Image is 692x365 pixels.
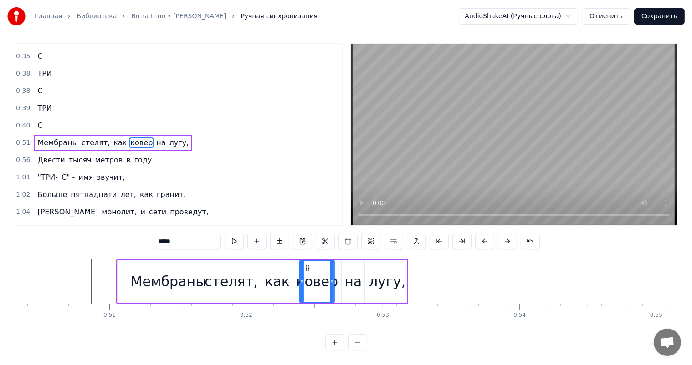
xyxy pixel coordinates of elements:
[70,189,118,200] span: пятнадцати
[36,137,79,148] span: Мембраны
[36,120,43,131] span: С
[101,207,138,217] span: монолит,
[240,312,252,319] div: 0:52
[36,224,99,234] span: [PERSON_NAME]
[377,312,389,319] div: 0:53
[68,155,92,165] span: тысяч
[131,12,226,21] a: Bu-ra-ti-no • [PERSON_NAME]
[113,137,128,148] span: как
[16,190,30,199] span: 1:02
[241,12,318,21] span: Ручная синхронизация
[148,207,167,217] span: сети
[36,207,99,217] span: [PERSON_NAME]
[129,137,154,148] span: ковер
[77,172,94,182] span: имя
[81,137,111,148] span: стелят,
[36,172,59,182] span: "ТРИ-
[201,224,234,234] span: найдут!
[94,155,124,165] span: метров
[16,173,30,182] span: 1:01
[16,104,30,113] span: 0:39
[36,51,43,61] span: С
[634,8,685,25] button: Сохранить
[16,69,30,78] span: 0:38
[16,121,30,130] span: 0:40
[36,103,52,113] span: ТРИ
[36,86,43,96] span: С
[36,155,66,165] span: Двести
[369,271,405,292] div: лугу,
[155,137,166,148] span: на
[582,8,630,25] button: Отменить
[169,207,210,217] span: проведут,
[16,86,30,96] span: 0:38
[120,189,137,200] span: лет,
[296,271,338,292] div: ковер
[169,137,190,148] span: лугу,
[205,271,258,292] div: стелят,
[96,172,126,182] span: звучит,
[125,155,131,165] span: в
[133,224,165,234] span: лучшую
[344,271,362,292] div: на
[103,312,116,319] div: 0:51
[167,224,183,234] span: для
[513,312,526,319] div: 0:54
[35,12,318,21] nav: breadcrumb
[35,12,62,21] a: Главная
[133,155,153,165] span: году
[131,271,206,292] div: Мембраны
[139,189,154,200] span: как
[156,189,187,200] span: гранит.
[16,52,30,61] span: 0:35
[7,7,26,25] img: youka
[16,156,30,165] span: 0:56
[61,172,76,182] span: С" -
[77,12,117,21] a: Библиотека
[654,329,681,356] a: Открытый чат
[101,224,131,234] span: кровлю
[16,138,30,147] span: 0:51
[36,68,52,79] span: ТРИ
[265,271,290,292] div: как
[140,207,146,217] span: и
[16,208,30,217] span: 1:04
[185,224,200,234] span: вас
[36,189,68,200] span: Больше
[650,312,662,319] div: 0:55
